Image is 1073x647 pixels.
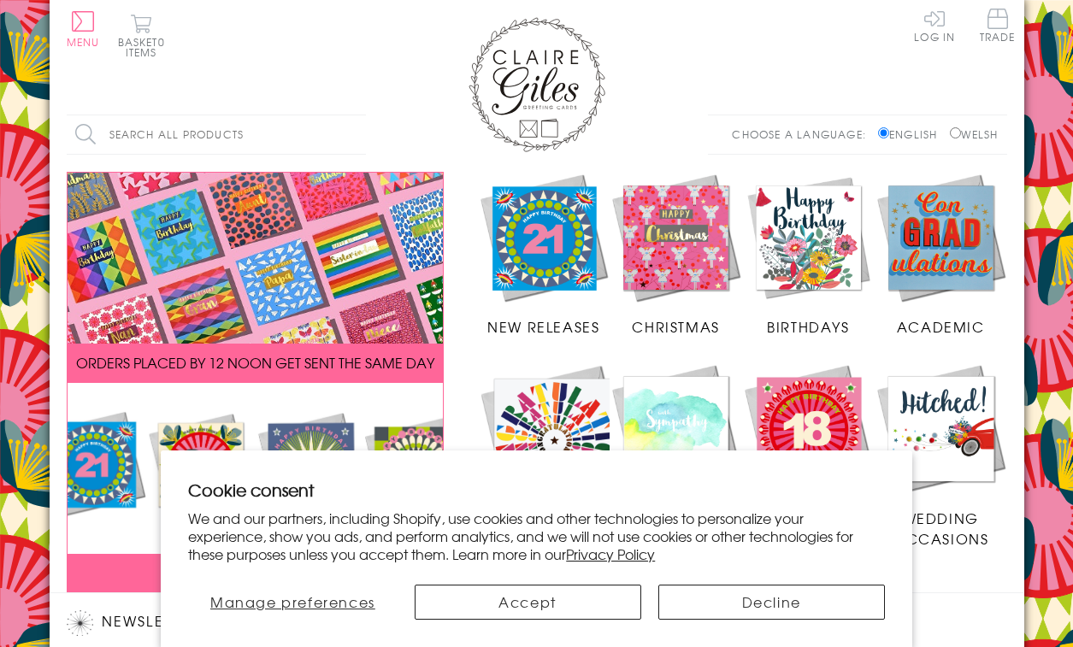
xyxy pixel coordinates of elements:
[980,9,1016,45] a: Trade
[950,126,999,142] label: Welsh
[566,544,655,564] a: Privacy Policy
[126,34,165,60] span: 0 items
[980,9,1016,42] span: Trade
[897,316,985,337] span: Academic
[767,316,849,337] span: Birthdays
[349,115,366,154] input: Search
[914,9,955,42] a: Log In
[875,362,1007,549] a: Wedding Occasions
[732,126,875,142] p: Choose a language:
[210,591,375,612] span: Manage preferences
[188,509,885,562] p: We and our partners, including Shopify, use cookies and other technologies to personalize your ex...
[67,11,100,47] button: Menu
[487,316,599,337] span: New Releases
[67,115,366,154] input: Search all products
[893,508,988,549] span: Wedding Occasions
[478,362,632,550] a: Congratulations
[875,172,1007,338] a: Academic
[878,126,946,142] label: English
[610,362,742,528] a: Sympathy
[478,172,610,338] a: New Releases
[950,127,961,138] input: Welsh
[878,127,889,138] input: English
[67,34,100,50] span: Menu
[742,172,875,338] a: Birthdays
[415,585,641,620] button: Accept
[658,585,885,620] button: Decline
[742,362,875,528] a: Age Cards
[118,14,165,57] button: Basket0 items
[469,17,605,152] img: Claire Giles Greetings Cards
[67,610,357,636] h2: Newsletter
[632,316,719,337] span: Christmas
[188,478,885,502] h2: Cookie consent
[76,352,434,373] span: ORDERS PLACED BY 12 NOON GET SENT THE SAME DAY
[610,172,742,338] a: Christmas
[188,585,397,620] button: Manage preferences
